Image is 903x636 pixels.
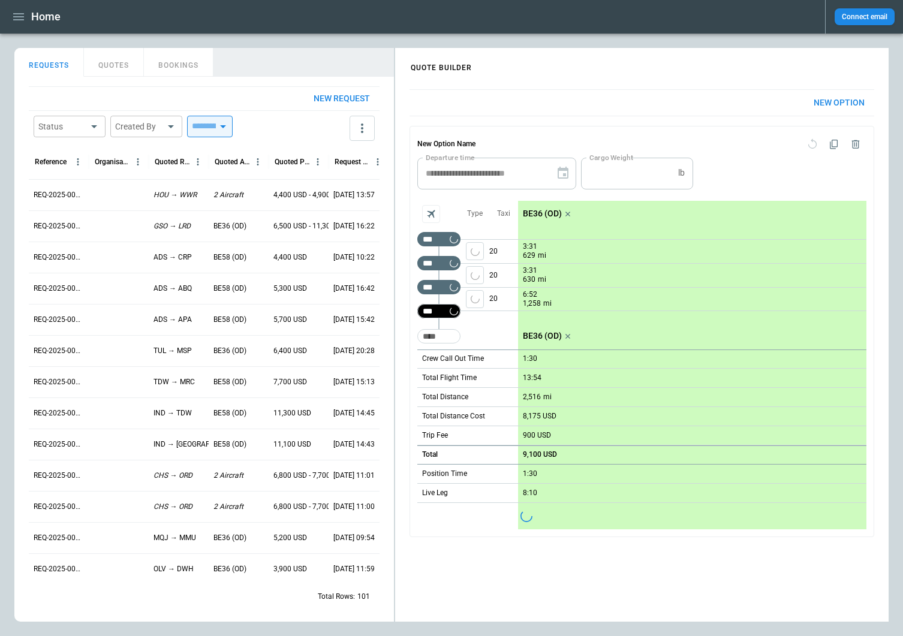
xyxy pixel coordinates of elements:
p: MQJ → MMU [153,533,196,543]
p: IND → [GEOGRAPHIC_DATA] [153,439,245,450]
div: scrollable content [518,201,866,529]
button: QUOTES [84,48,144,77]
p: 2 Aircraft [213,502,243,512]
p: 11,100 USD [273,439,311,450]
div: Too short [417,329,460,343]
p: 6:52 [523,290,537,299]
span: Delete quote option [845,134,866,155]
p: 630 [523,275,535,285]
p: BE36 (OD) [213,221,246,231]
p: 629 [523,251,535,261]
p: REQ-2025-000246 [34,377,84,387]
p: BE58 (OD) [213,377,246,387]
div: Request Created At (UTC-05:00) [335,158,370,166]
label: Cargo Weight [589,152,633,162]
p: 3:31 [523,242,537,251]
p: [DATE] 16:22 [333,221,375,231]
button: Quoted Price column menu [310,154,326,170]
p: Type [467,209,483,219]
p: Taxi [497,209,510,219]
p: 1,258 [523,299,541,309]
p: 8,175 USD [523,412,556,421]
p: 20 [489,288,518,311]
button: Request Created At (UTC-05:00) column menu [370,154,386,170]
p: BE36 (OD) [213,564,246,574]
p: BE58 (OD) [213,408,246,418]
div: Reference [35,158,67,166]
p: 9,100 USD [523,450,557,459]
p: 20 [489,264,518,287]
div: scrollable content [395,80,889,547]
p: mi [538,251,546,261]
p: [DATE] 11:00 [333,502,375,512]
span: Type of sector [466,242,484,260]
p: BE58 (OD) [213,439,246,450]
p: HOU → WWR [153,190,197,200]
p: 20 [489,240,518,263]
p: BE58 (OD) [213,284,246,294]
p: [DATE] 14:43 [333,439,375,450]
p: Crew Call Out Time [422,354,484,364]
h6: New Option Name [417,134,475,155]
p: REQ-2025-000245 [34,408,84,418]
p: OLV → DWH [153,564,194,574]
p: CHS → ORD [153,471,192,481]
p: BE36 (OD) [523,209,562,219]
button: New Option [804,90,874,116]
div: Quoted Aircraft [215,158,250,166]
button: left aligned [466,290,484,308]
p: 4,400 USD - 4,900 USD [273,190,346,200]
p: 8:10 [523,489,537,498]
p: 4,400 USD [273,252,307,263]
p: REQ-2025-000248 [34,315,84,325]
button: Organisation column menu [130,154,146,170]
button: left aligned [466,242,484,260]
p: IND → TDW [153,408,192,418]
p: 2 Aircraft [213,471,243,481]
p: Total Distance [422,392,468,402]
p: [DATE] 11:01 [333,471,375,481]
p: 6,400 USD [273,346,307,356]
p: BE36 (OD) [213,533,246,543]
span: Aircraft selection [422,205,440,223]
span: Type of sector [466,290,484,308]
p: [DATE] 13:57 [333,190,375,200]
p: Total Distance Cost [422,411,485,421]
p: REQ-2025-000240 [34,564,84,574]
p: 5,200 USD [273,533,307,543]
p: REQ-2025-000241 [34,533,84,543]
p: 900 USD [523,431,551,440]
p: 1:30 [523,469,537,478]
button: Quoted Route column menu [190,154,206,170]
div: Not found [417,256,460,270]
button: Quoted Aircraft column menu [250,154,266,170]
p: GSO → LRD [153,221,191,231]
button: BOOKINGS [144,48,213,77]
div: Organisation [95,158,130,166]
div: Status [38,120,86,132]
div: Not found [417,232,460,246]
p: CHS → ORD [153,502,192,512]
p: 5,300 USD [273,284,307,294]
button: more [350,116,375,141]
p: 1:30 [523,354,537,363]
div: Not found [417,304,460,318]
p: 101 [357,592,370,602]
p: 7,700 USD [273,377,307,387]
p: Trip Fee [422,430,448,441]
p: [DATE] 15:42 [333,315,375,325]
p: BE58 (OD) [213,252,246,263]
p: [DATE] 11:59 [333,564,375,574]
p: BE58 (OD) [213,315,246,325]
p: 11,300 USD [273,408,311,418]
p: [DATE] 14:45 [333,408,375,418]
p: [DATE] 09:54 [333,533,375,543]
p: TDW → MRC [153,377,195,387]
label: Departure time [426,152,475,162]
p: REQ-2025-000244 [34,439,84,450]
p: Live Leg [422,488,448,498]
div: Quoted Price [275,158,310,166]
p: 5,700 USD [273,315,307,325]
button: New request [304,87,380,110]
span: Type of sector [466,266,484,284]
